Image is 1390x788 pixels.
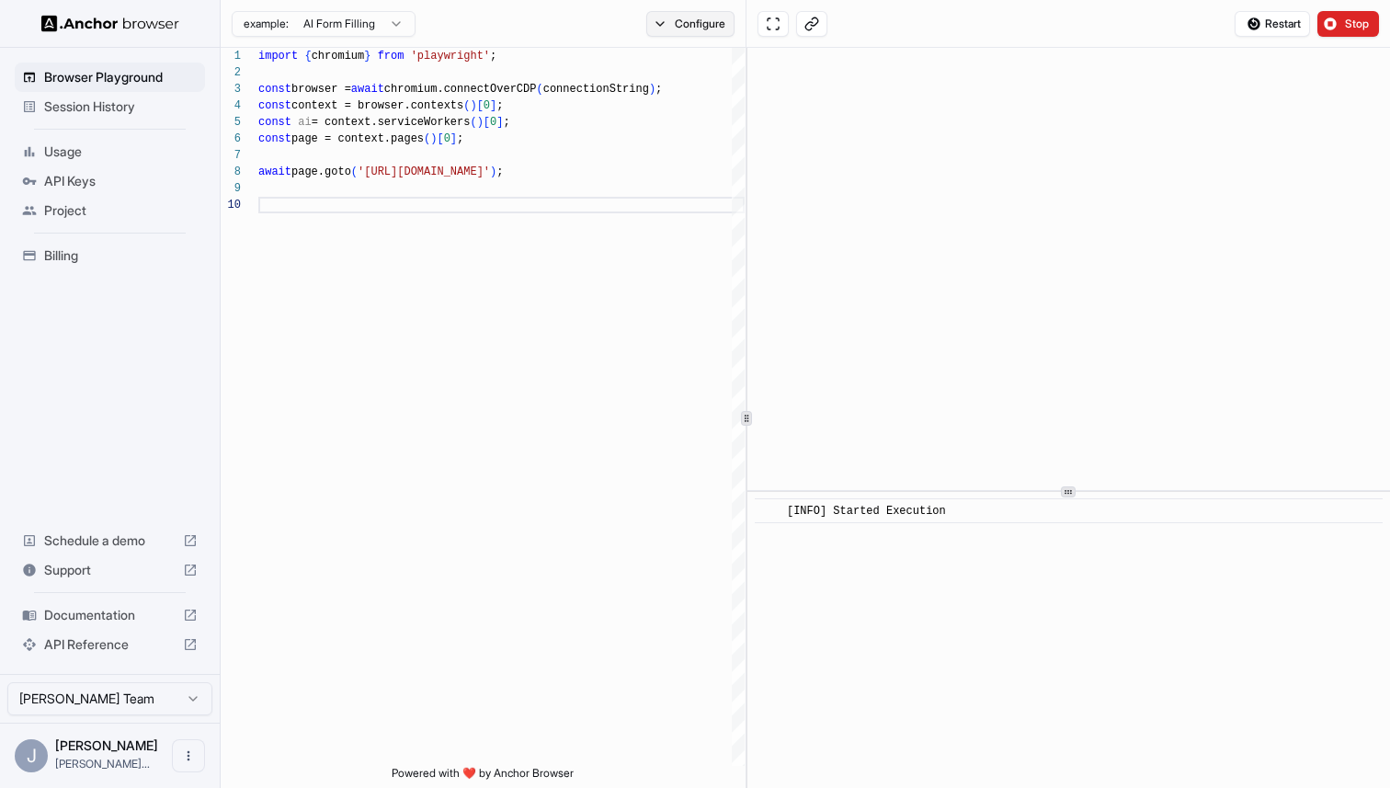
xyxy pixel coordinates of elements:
span: ; [496,99,503,112]
span: ( [463,99,470,112]
span: 0 [490,116,496,129]
span: const [258,83,291,96]
div: Browser Playground [15,63,205,92]
div: 3 [221,81,241,97]
span: Restart [1265,17,1301,31]
span: browser = [291,83,351,96]
span: Session History [44,97,198,116]
span: } [364,50,370,63]
span: ; [655,83,662,96]
span: Support [44,561,176,579]
span: ; [457,132,463,145]
span: connectionString [543,83,649,96]
span: await [351,83,384,96]
span: ] [450,132,457,145]
span: Project [44,201,198,220]
span: 'playwright' [411,50,490,63]
img: Anchor Logo [41,15,179,32]
span: [ [477,99,484,112]
span: ) [477,116,484,129]
span: ; [490,50,496,63]
button: Restart [1235,11,1310,37]
button: Open menu [172,739,205,772]
div: Usage [15,137,205,166]
div: Documentation [15,600,205,630]
span: ​ [764,502,773,520]
span: ( [470,116,476,129]
span: Schedule a demo [44,531,176,550]
span: const [258,132,291,145]
span: [ [437,132,443,145]
span: chromium.connectOverCDP [384,83,537,96]
span: Billing [44,246,198,265]
div: 2 [221,64,241,81]
div: 6 [221,131,241,147]
span: API Keys [44,172,198,190]
button: Stop [1317,11,1379,37]
span: John Marbach [55,737,158,753]
span: ) [490,166,496,178]
span: const [258,116,291,129]
span: context = browser.contexts [291,99,463,112]
button: Open in full screen [758,11,789,37]
div: Billing [15,241,205,270]
button: Copy live view URL [796,11,827,37]
div: API Reference [15,630,205,659]
button: Configure [646,11,735,37]
span: ( [424,132,430,145]
div: Session History [15,92,205,121]
span: ; [496,166,503,178]
span: [ [484,116,490,129]
div: 8 [221,164,241,180]
div: 5 [221,114,241,131]
span: page = context.pages [291,132,424,145]
div: Schedule a demo [15,526,205,555]
div: Support [15,555,205,585]
span: ( [351,166,358,178]
span: API Reference [44,635,176,654]
span: chromium [312,50,365,63]
span: Stop [1345,17,1371,31]
div: 1 [221,48,241,64]
span: Usage [44,143,198,161]
span: const [258,99,291,112]
span: page.goto [291,166,351,178]
span: ai [298,116,311,129]
span: ] [496,116,503,129]
span: example: [244,17,289,31]
span: [INFO] Started Execution [787,505,946,518]
span: ) [430,132,437,145]
span: ] [490,99,496,112]
span: 0 [484,99,490,112]
span: 0 [444,132,450,145]
div: Project [15,196,205,225]
div: API Keys [15,166,205,196]
span: await [258,166,291,178]
span: { [304,50,311,63]
span: Powered with ❤️ by Anchor Browser [392,766,574,788]
div: 9 [221,180,241,197]
span: import [258,50,298,63]
span: ) [470,99,476,112]
span: john@anchorbrowser.io [55,757,150,771]
div: 4 [221,97,241,114]
span: Browser Playground [44,68,198,86]
span: ) [649,83,655,96]
span: Documentation [44,606,176,624]
div: 10 [221,197,241,213]
span: ( [536,83,542,96]
div: J [15,739,48,772]
div: 7 [221,147,241,164]
span: '[URL][DOMAIN_NAME]' [358,166,490,178]
span: from [378,50,404,63]
span: = context.serviceWorkers [312,116,471,129]
span: ; [503,116,509,129]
